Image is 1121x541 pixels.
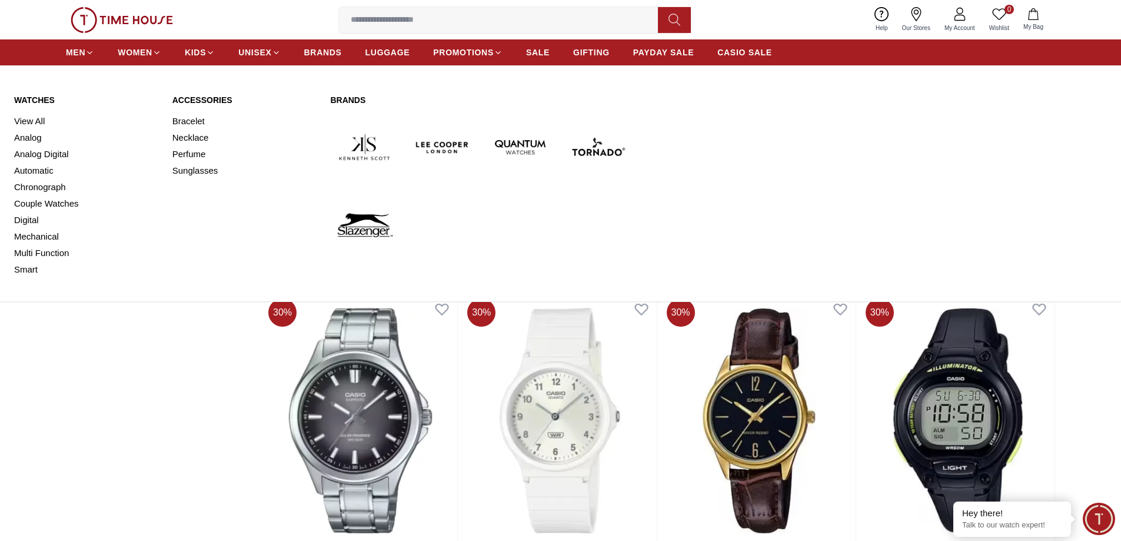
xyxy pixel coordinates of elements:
[330,191,398,259] img: Slazenger
[526,42,550,63] a: SALE
[268,298,297,327] span: 30 %
[1004,5,1014,14] span: 0
[633,47,694,58] span: PAYDAY SALE
[962,520,1062,530] p: Talk to our watch expert!
[14,261,158,278] a: Smart
[633,42,694,63] a: PAYDAY SALE
[172,113,317,130] a: Bracelet
[365,47,410,58] span: LUGGAGE
[573,47,610,58] span: GIFTING
[895,5,937,35] a: Our Stores
[185,47,206,58] span: KIDS
[526,47,550,58] span: SALE
[433,47,494,58] span: PROMOTIONS
[14,146,158,162] a: Analog Digital
[14,195,158,212] a: Couple Watches
[14,228,158,245] a: Mechanical
[573,42,610,63] a: GIFTING
[330,113,398,181] img: Kenneth Scott
[433,42,503,63] a: PROMOTIONS
[14,179,158,195] a: Chronograph
[172,162,317,179] a: Sunglasses
[1019,22,1048,31] span: My Bag
[14,162,158,179] a: Automatic
[14,212,158,228] a: Digital
[365,42,410,63] a: LUGGAGE
[1083,503,1115,535] div: Chat Widget
[408,113,477,181] img: Lee Cooper
[564,113,632,181] img: Tornado
[238,42,280,63] a: UNISEX
[467,298,495,327] span: 30 %
[172,130,317,146] a: Necklace
[14,113,158,130] a: View All
[66,42,94,63] a: MEN
[866,298,894,327] span: 30 %
[667,298,695,327] span: 30 %
[14,94,158,106] a: Watches
[869,5,895,35] a: Help
[871,24,893,32] span: Help
[962,507,1062,519] div: Hey there!
[14,245,158,261] a: Multi Function
[984,24,1014,32] span: Wishlist
[185,42,215,63] a: KIDS
[304,42,342,63] a: BRANDS
[71,7,173,33] img: ...
[717,47,772,58] span: CASIO SALE
[172,146,317,162] a: Perfume
[118,47,152,58] span: WOMEN
[897,24,935,32] span: Our Stores
[982,5,1016,35] a: 0Wishlist
[238,47,271,58] span: UNISEX
[330,94,632,106] a: Brands
[14,130,158,146] a: Analog
[172,94,317,106] a: Accessories
[66,47,85,58] span: MEN
[1016,6,1050,34] button: My Bag
[940,24,980,32] span: My Account
[304,47,342,58] span: BRANDS
[486,113,554,181] img: Quantum
[717,42,772,63] a: CASIO SALE
[118,42,161,63] a: WOMEN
